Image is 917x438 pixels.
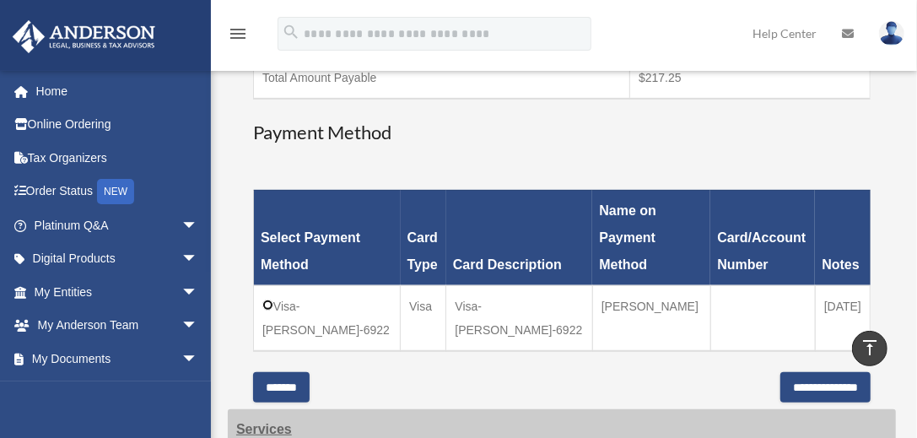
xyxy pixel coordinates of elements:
[879,21,904,46] img: User Pic
[12,376,224,409] a: Online Learningarrow_drop_down
[254,57,630,99] td: Total Amount Payable
[228,24,248,44] i: menu
[815,190,870,285] th: Notes
[592,285,710,351] td: [PERSON_NAME]
[254,190,401,285] th: Select Payment Method
[710,190,815,285] th: Card/Account Number
[852,331,887,366] a: vertical_align_top
[254,285,401,351] td: Visa-[PERSON_NAME]-6922
[401,190,446,285] th: Card Type
[12,309,224,343] a: My Anderson Teamarrow_drop_down
[446,190,592,285] th: Card Description
[592,190,710,285] th: Name on Payment Method
[401,285,446,351] td: Visa
[181,376,215,410] span: arrow_drop_down
[860,338,880,358] i: vertical_align_top
[446,285,592,351] td: Visa-[PERSON_NAME]-6922
[12,108,224,142] a: Online Ordering
[253,120,871,146] h3: Payment Method
[12,74,224,108] a: Home
[181,309,215,343] span: arrow_drop_down
[12,275,224,309] a: My Entitiesarrow_drop_down
[630,57,871,99] td: $217.25
[181,208,215,243] span: arrow_drop_down
[12,342,224,376] a: My Documentsarrow_drop_down
[282,23,300,41] i: search
[181,275,215,310] span: arrow_drop_down
[97,179,134,204] div: NEW
[228,30,248,44] a: menu
[12,175,224,209] a: Order StatusNEW
[12,242,224,276] a: Digital Productsarrow_drop_down
[8,20,160,53] img: Anderson Advisors Platinum Portal
[181,342,215,376] span: arrow_drop_down
[181,242,215,277] span: arrow_drop_down
[12,208,224,242] a: Platinum Q&Aarrow_drop_down
[12,141,224,175] a: Tax Organizers
[815,285,870,351] td: [DATE]
[236,422,292,436] strong: Services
